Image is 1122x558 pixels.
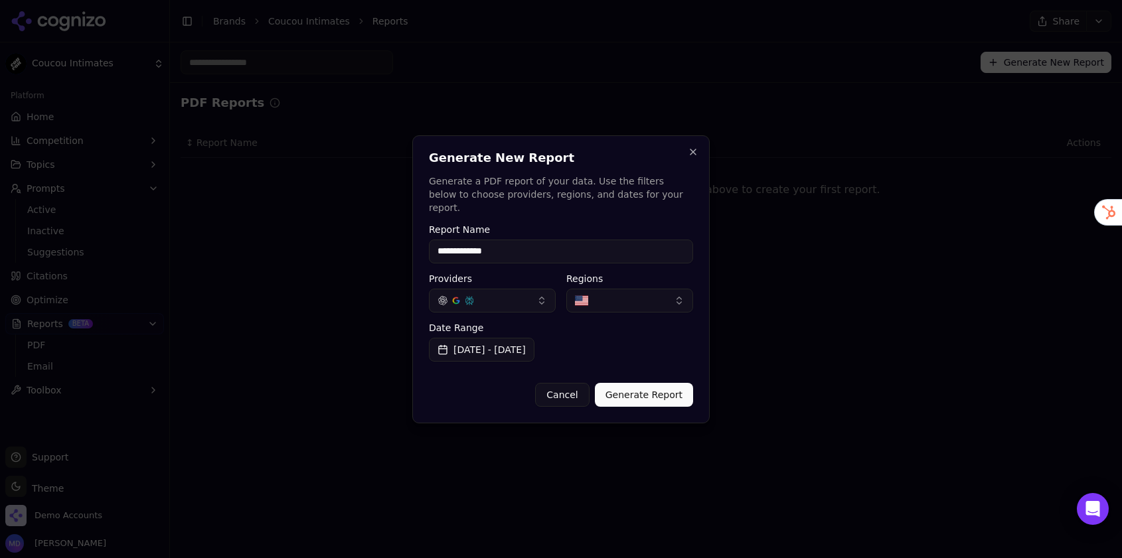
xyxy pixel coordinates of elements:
[566,274,693,283] label: Regions
[595,383,693,407] button: Generate Report
[429,225,693,234] label: Report Name
[429,323,693,332] label: Date Range
[429,174,693,214] p: Generate a PDF report of your data. Use the filters below to choose providers, regions, and dates...
[575,294,588,307] img: United States
[429,152,693,164] h2: Generate New Report
[429,274,556,283] label: Providers
[535,383,589,407] button: Cancel
[429,338,534,362] button: [DATE] - [DATE]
